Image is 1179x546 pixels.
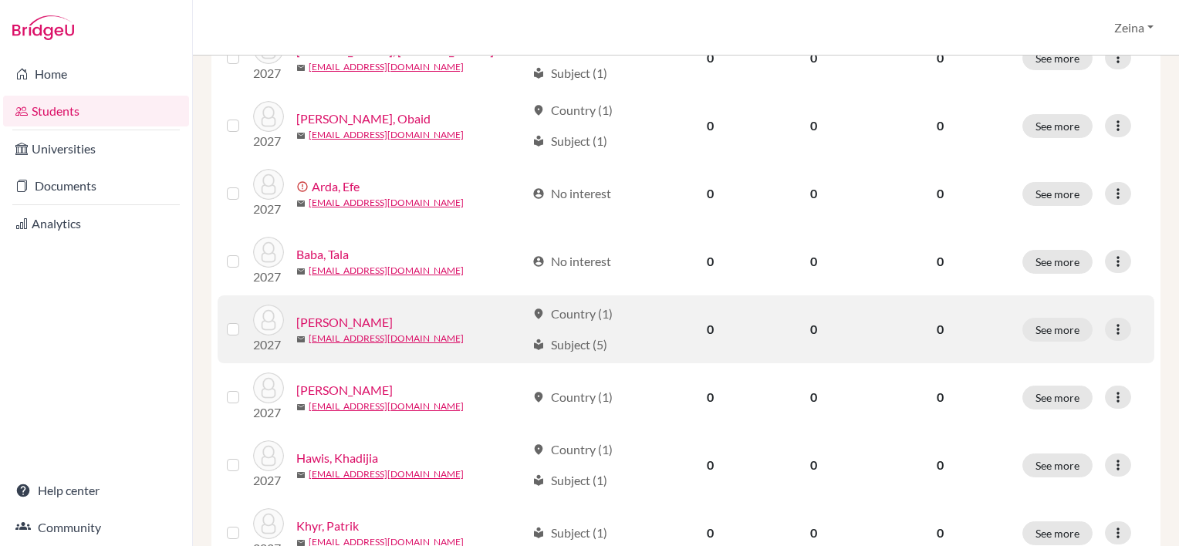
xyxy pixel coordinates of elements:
p: 0 [877,524,1004,542]
p: 2027 [253,471,284,490]
p: 2027 [253,64,284,83]
a: [PERSON_NAME] [296,381,393,399]
div: Country (1) [532,440,613,459]
div: Subject (1) [532,64,607,83]
p: 0 [877,456,1004,474]
td: 0 [660,24,761,92]
button: See more [1022,386,1093,410]
span: mail [296,267,306,276]
td: 0 [761,363,867,431]
td: 0 [761,228,867,295]
a: [EMAIL_ADDRESS][DOMAIN_NAME] [309,399,464,413]
a: Students [3,96,189,126]
span: local_library [532,339,545,351]
td: 0 [660,295,761,363]
td: 0 [761,431,867,499]
span: mail [296,63,306,72]
span: mail [296,335,306,344]
span: account_circle [532,255,545,268]
div: Subject (1) [532,471,607,490]
p: 0 [877,252,1004,271]
span: mail [296,470,306,480]
a: Community [3,512,189,543]
p: 2027 [253,403,284,422]
td: 0 [761,160,867,228]
div: Subject (5) [532,335,607,354]
img: Baba, Tala [253,237,284,268]
p: 0 [877,184,1004,203]
button: See more [1022,521,1093,545]
a: [EMAIL_ADDRESS][DOMAIN_NAME] [309,467,464,481]
img: Khyr, Patrik [253,508,284,539]
div: Country (1) [532,388,613,406]
button: See more [1022,114,1093,138]
p: 2027 [253,200,284,218]
span: account_circle [532,187,545,200]
td: 0 [660,92,761,160]
td: 0 [660,228,761,295]
a: Home [3,59,189,89]
p: 0 [877,320,1004,339]
img: Al Zaabi, Obaid [253,101,284,132]
a: [EMAIL_ADDRESS][DOMAIN_NAME] [309,60,464,74]
a: [PERSON_NAME], Obaid [296,110,431,128]
a: Baba, Tala [296,245,349,264]
p: 0 [877,388,1004,406]
span: local_library [532,67,545,79]
a: Hawis, Khadijia [296,449,378,467]
div: Country (1) [532,101,613,120]
a: Analytics [3,208,189,239]
td: 0 [761,24,867,92]
a: [EMAIL_ADDRESS][DOMAIN_NAME] [309,264,464,278]
img: Arda, Efe [253,169,284,200]
div: Subject (1) [532,132,607,150]
span: local_library [532,527,545,539]
a: [EMAIL_ADDRESS][DOMAIN_NAME] [309,332,464,345]
a: Universities [3,133,189,164]
span: mail [296,403,306,412]
button: Zeina [1107,13,1160,42]
span: local_library [532,474,545,487]
p: 0 [877,49,1004,67]
p: 0 [877,116,1004,135]
a: [PERSON_NAME] [296,313,393,332]
button: See more [1022,182,1093,206]
div: Country (1) [532,305,613,323]
button: See more [1022,318,1093,342]
p: 2027 [253,268,284,286]
p: 2027 [253,335,284,354]
div: Subject (1) [532,524,607,542]
td: 0 [761,295,867,363]
td: 0 [660,431,761,499]
a: Arda, Efe [312,177,360,196]
span: location_on [532,104,545,116]
div: No interest [532,252,611,271]
td: 0 [660,160,761,228]
span: local_library [532,135,545,147]
img: Christofferson, Safara [253,372,284,403]
img: Camara, Amira [253,305,284,335]
div: No interest [532,184,611,203]
img: Bridge-U [12,15,74,40]
a: [EMAIL_ADDRESS][DOMAIN_NAME] [309,128,464,142]
td: 0 [761,92,867,160]
a: Khyr, Patrik [296,517,359,535]
span: mail [296,199,306,208]
a: Documents [3,170,189,201]
span: mail [296,131,306,140]
span: error_outline [296,180,312,193]
a: Help center [3,475,189,506]
img: Hawis, Khadijia [253,440,284,471]
a: [EMAIL_ADDRESS][DOMAIN_NAME] [309,196,464,210]
span: location_on [532,443,545,456]
span: location_on [532,308,545,320]
td: 0 [660,363,761,431]
button: See more [1022,46,1093,70]
p: 2027 [253,132,284,150]
button: See more [1022,453,1093,477]
span: location_on [532,391,545,403]
button: See more [1022,250,1093,274]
